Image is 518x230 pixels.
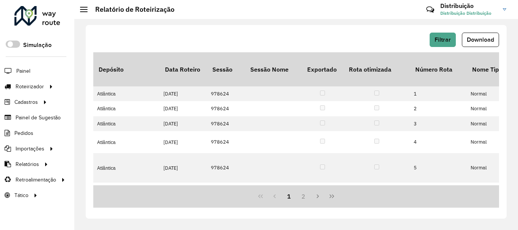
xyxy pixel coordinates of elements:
[245,52,302,86] th: Sessão Nome
[14,191,28,199] span: Tático
[14,129,33,137] span: Pedidos
[410,131,467,153] td: 4
[410,153,467,183] td: 5
[160,52,207,86] th: Data Roteiro
[93,52,160,86] th: Depósito
[410,86,467,101] td: 1
[410,52,467,86] th: Número Rota
[93,183,160,205] td: Atlântica
[93,131,160,153] td: Atlântica
[311,189,325,203] button: Next Page
[16,83,44,91] span: Roteirizador
[430,33,456,47] button: Filtrar
[160,86,207,101] td: [DATE]
[462,33,499,47] button: Download
[93,153,160,183] td: Atlântica
[410,101,467,116] td: 2
[16,67,30,75] span: Painel
[207,153,245,183] td: 978624
[23,41,52,50] label: Simulação
[344,52,410,86] th: Rota otimizada
[160,183,207,205] td: [DATE]
[207,86,245,101] td: 978624
[325,189,339,203] button: Last Page
[207,131,245,153] td: 978624
[14,98,38,106] span: Cadastros
[296,189,311,203] button: 2
[422,2,438,18] a: Contato Rápido
[302,52,344,86] th: Exportado
[282,189,296,203] button: 1
[440,10,497,17] span: Distribuição Distribuição
[160,101,207,116] td: [DATE]
[410,183,467,205] td: 6
[440,2,497,9] h3: Distribuição
[16,160,39,168] span: Relatórios
[435,36,451,43] span: Filtrar
[88,5,174,14] h2: Relatório de Roteirização
[160,116,207,131] td: [DATE]
[93,101,160,116] td: Atlântica
[160,131,207,153] td: [DATE]
[410,116,467,131] td: 3
[93,86,160,101] td: Atlântica
[93,116,160,131] td: Atlântica
[16,176,56,184] span: Retroalimentação
[16,145,44,153] span: Importações
[160,153,207,183] td: [DATE]
[207,52,245,86] th: Sessão
[207,101,245,116] td: 978624
[16,114,61,122] span: Painel de Sugestão
[467,36,494,43] span: Download
[207,183,245,205] td: 978624
[207,116,245,131] td: 978624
